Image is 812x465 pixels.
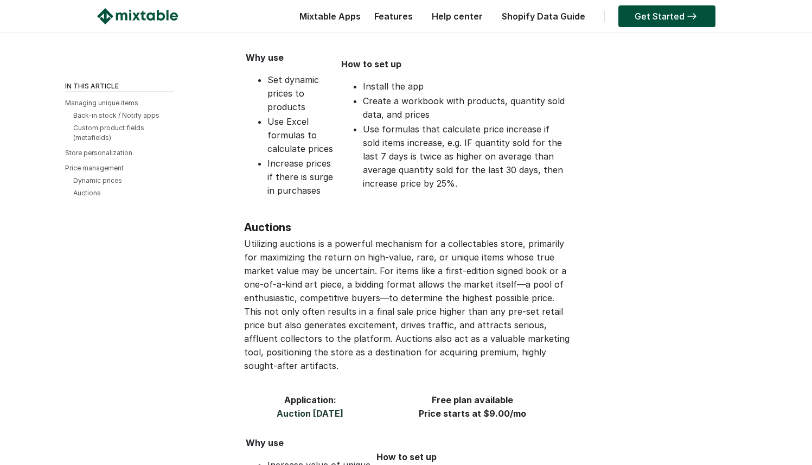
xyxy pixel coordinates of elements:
[65,81,174,92] div: IN THIS ARTICLE
[73,189,101,197] a: Auctions
[73,176,122,184] a: Dynamic prices
[363,94,568,122] li: Create a workbook with products, quantity sold data, and prices
[267,115,339,156] li: Use Excel formulas to calculate prices
[267,73,339,114] li: Set dynamic prices to products
[246,52,284,63] strong: Why use
[275,408,345,419] a: Auction [DATE]
[685,13,699,20] img: arrow-right.svg
[426,11,488,22] a: Help center
[376,393,568,421] th: Free plan available Price starts at $9.00/mo
[618,5,715,27] a: Get Started
[244,237,570,373] p: Utilizing auctions is a powerful mechanism for a collectables store, primarily for maximizing the...
[73,111,159,119] a: Back-in stock / Notify apps
[249,9,335,34] a: Mixtable Spreadsheet Editor
[341,59,401,69] strong: How to set up
[65,164,124,172] a: Price management
[267,157,339,198] li: Increase prices if there is surge in purchases
[369,11,418,22] a: Features
[246,437,284,448] strong: Why use
[294,8,361,30] div: Mixtable Apps
[65,149,132,157] a: Store personalization
[363,80,568,93] li: Install the app
[73,124,144,142] a: Custom product fields (metafields)
[97,8,178,24] img: Mixtable logo
[244,221,570,234] h3: Auctions
[65,99,138,107] a: Managing unique items
[363,123,568,190] li: Use formulas that calculate price increase if sold items increase, e.g. IF quantity sold for the ...
[496,11,591,22] a: Shopify Data Guide
[376,451,437,462] strong: How to set up
[245,393,375,421] th: Application:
